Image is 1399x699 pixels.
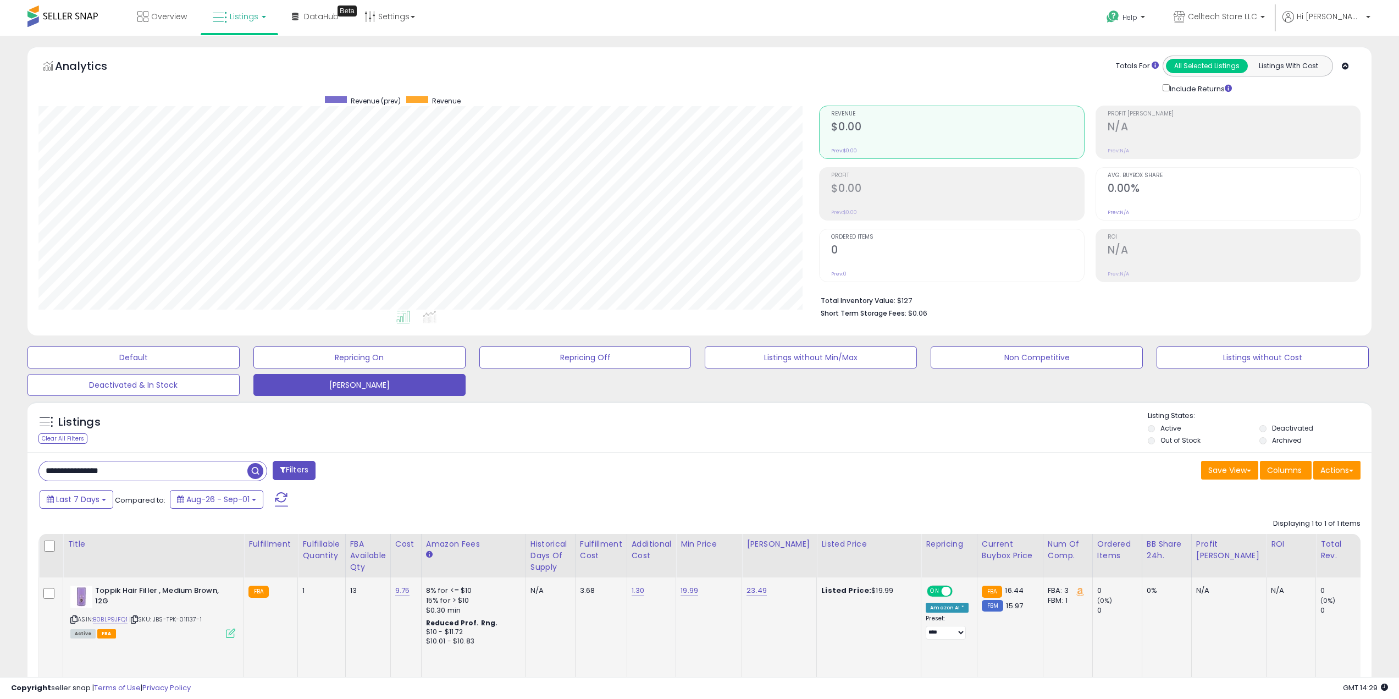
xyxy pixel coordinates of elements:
h2: N/A [1108,244,1360,258]
div: 0 [1097,586,1142,596]
div: FBA: 3 [1048,586,1084,596]
b: Toppik Hair Filler , Medium Brown, 12G [95,586,229,609]
small: Prev: N/A [1108,271,1129,277]
div: Additional Cost [632,538,672,562]
div: Fulfillment [248,538,293,550]
div: Fulfillable Quantity [302,538,340,562]
h2: N/A [1108,120,1360,135]
label: Out of Stock [1160,436,1201,445]
div: Profit [PERSON_NAME] [1196,538,1262,562]
button: Aug-26 - Sep-01 [170,490,263,509]
div: Min Price [681,538,737,550]
button: Listings With Cost [1247,59,1329,73]
span: Profit [831,173,1083,179]
span: Compared to: [115,495,165,505]
a: Privacy Policy [142,683,191,693]
label: Deactivated [1272,423,1313,433]
label: Active [1160,423,1181,433]
button: Non Competitive [931,346,1143,368]
button: All Selected Listings [1166,59,1248,73]
button: Listings without Min/Max [705,346,917,368]
span: Revenue [432,96,461,106]
button: Repricing On [253,346,466,368]
span: 2025-09-9 14:29 GMT [1343,683,1388,693]
h5: Listings [58,415,101,430]
button: Actions [1313,461,1361,480]
a: Help [1098,2,1156,36]
div: 15% for > $10 [426,596,517,606]
div: 0 [1097,606,1142,615]
span: Last 7 Days [56,494,99,505]
div: Num of Comp. [1048,538,1088,562]
div: 13 [350,586,382,596]
div: [PERSON_NAME] [746,538,812,550]
div: 0% [1147,586,1183,596]
div: Historical Days Of Supply [530,538,571,573]
small: FBM [982,600,1003,612]
img: 31GtqTjIywL._SL40_.jpg [70,586,92,608]
span: | SKU: JBS-TPK-011137-1 [129,615,202,624]
span: ON [928,587,942,596]
small: Prev: $0.00 [831,147,857,154]
div: Cost [395,538,417,550]
div: Current Buybox Price [982,538,1038,562]
div: ASIN: [70,586,235,637]
div: Displaying 1 to 1 of 1 items [1273,519,1361,529]
div: $0.30 min [426,606,517,615]
strong: Copyright [11,683,51,693]
div: Include Returns [1154,82,1245,95]
span: Aug-26 - Sep-01 [186,494,250,505]
div: Repricing [926,538,972,550]
div: N/A [530,586,567,596]
span: Avg. Buybox Share [1108,173,1360,179]
b: Listed Price: [821,585,871,596]
div: 8% for <= $10 [426,586,517,596]
div: Amazon Fees [426,538,521,550]
button: [PERSON_NAME] [253,374,466,396]
span: Profit [PERSON_NAME] [1108,111,1360,117]
span: Revenue [831,111,1083,117]
div: 1 [302,586,336,596]
button: Columns [1260,461,1312,480]
div: FBM: 1 [1048,596,1084,606]
p: Listing States: [1148,411,1372,421]
span: Overview [151,11,187,22]
div: N/A [1196,586,1258,596]
div: 0 [1320,606,1365,615]
a: Terms of Use [94,683,141,693]
a: 23.49 [746,585,767,596]
div: Clear All Filters [38,433,87,444]
div: N/A [1271,586,1307,596]
div: Preset: [926,615,969,640]
span: ROI [1108,234,1360,240]
button: Repricing Off [479,346,692,368]
button: Deactivated & In Stock [27,374,240,396]
small: Prev: N/A [1108,209,1129,216]
span: 16.44 [1005,585,1024,596]
span: Listings [230,11,258,22]
small: Prev: N/A [1108,147,1129,154]
li: $127 [821,293,1352,306]
span: DataHub [304,11,339,22]
b: Total Inventory Value: [821,296,895,305]
div: Listed Price [821,538,916,550]
div: 3.68 [580,586,618,596]
span: $0.06 [908,308,927,318]
h2: $0.00 [831,120,1083,135]
small: Prev: $0.00 [831,209,857,216]
div: FBA Available Qty [350,538,386,573]
div: $10 - $11.72 [426,628,517,637]
div: BB Share 24h. [1147,538,1187,562]
span: Columns [1267,465,1302,476]
span: Celltech Store LLC [1188,11,1257,22]
button: Default [27,346,240,368]
a: 9.75 [395,585,410,596]
i: Get Help [1106,10,1120,24]
div: Amazon AI * [926,603,969,613]
div: $10.01 - $10.83 [426,637,517,646]
a: B0BLP9JFQ1 [93,615,128,624]
h2: 0 [831,244,1083,258]
small: FBA [248,586,269,598]
span: Hi [PERSON_NAME] [1297,11,1363,22]
div: $19.99 [821,586,913,596]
